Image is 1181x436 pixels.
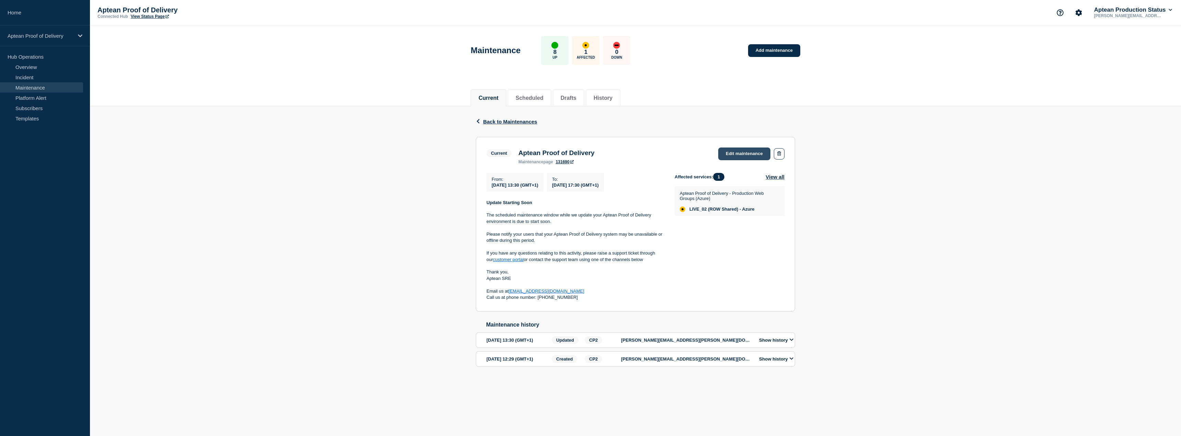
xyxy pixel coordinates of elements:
[552,355,577,363] span: Created
[98,6,235,14] p: Aptean Proof of Delivery
[594,95,612,101] button: History
[766,173,784,181] button: View all
[551,42,558,49] div: up
[486,269,664,275] p: Thank you,
[552,182,599,188] span: [DATE] 17:30 (GMT+1)
[476,119,537,125] button: Back to Maintenances
[680,191,778,201] p: Aptean Proof of Delivery - Production Web Groups (Azure)
[516,95,543,101] button: Scheduled
[518,160,543,164] span: maintenance
[486,250,664,263] p: If you have any questions relating to this activity, please raise a support ticket through our or...
[131,14,169,19] a: View Status Page
[611,56,622,59] p: Down
[518,160,553,164] p: page
[486,294,664,301] p: Call us at phone number: [PHONE_NUMBER]
[1093,13,1164,18] p: [PERSON_NAME][EMAIL_ADDRESS][PERSON_NAME][DOMAIN_NAME]
[493,257,524,262] a: customer portal
[585,355,602,363] span: CP2
[584,49,587,56] p: 1
[582,42,589,49] div: affected
[486,200,532,205] strong: Update Starting Soon
[561,95,576,101] button: Drafts
[552,336,578,344] span: Updated
[98,14,128,19] p: Connected Hub
[718,148,770,160] a: Edit maintenance
[757,337,795,343] button: Show history
[556,160,574,164] a: 131690
[471,46,520,55] h1: Maintenance
[713,173,724,181] span: 1
[621,356,752,362] p: [PERSON_NAME][EMAIL_ADDRESS][PERSON_NAME][DOMAIN_NAME]
[553,49,557,56] p: 8
[552,56,557,59] p: Up
[486,322,795,328] h2: Maintenance history
[585,336,602,344] span: CP2
[689,207,755,212] span: LIVE_02 (ROW Shared) - Azure
[486,212,664,225] p: The scheduled maintenance window while we update your Aptean Proof of Delivery environment is due...
[486,336,550,344] div: [DATE] 13:30 (GMT+1)
[552,177,599,182] p: To :
[577,56,595,59] p: Affected
[8,33,73,39] p: Aptean Proof of Delivery
[680,207,685,212] div: affected
[757,356,795,362] button: Show history
[486,355,550,363] div: [DATE] 12:29 (GMT+1)
[1053,5,1067,20] button: Support
[508,288,584,294] a: [EMAIL_ADDRESS][DOMAIN_NAME]
[486,275,664,282] p: Aptean SRE
[613,42,620,49] div: down
[479,95,498,101] button: Current
[518,149,595,157] h3: Aptean Proof of Delivery
[486,288,664,294] p: Email us at
[1071,5,1086,20] button: Account settings
[486,149,512,157] span: Current
[492,182,538,188] span: [DATE] 13:30 (GMT+1)
[748,44,800,57] a: Add maintenance
[621,338,752,343] p: [PERSON_NAME][EMAIL_ADDRESS][PERSON_NAME][DOMAIN_NAME]
[675,173,728,181] span: Affected services:
[1093,7,1173,13] button: Aptean Production Status
[486,231,664,244] p: Please notify your users that your Aptean Proof of Delivery system may be unavailable or offline ...
[492,177,538,182] p: From :
[483,119,537,125] span: Back to Maintenances
[615,49,618,56] p: 0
